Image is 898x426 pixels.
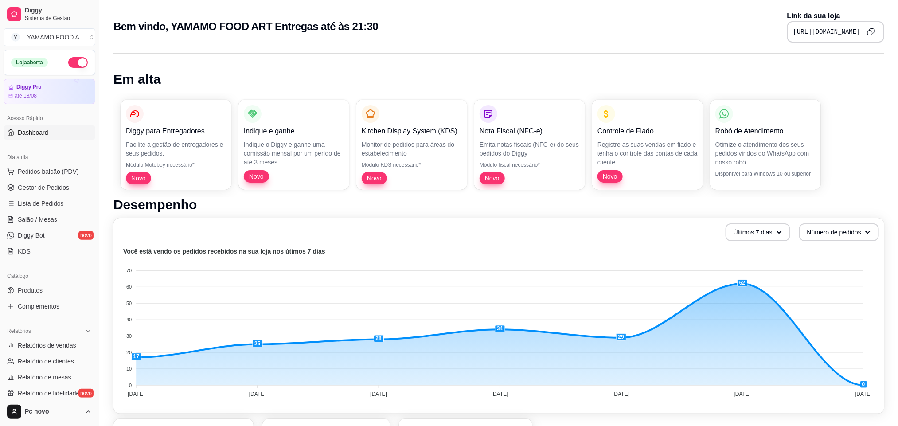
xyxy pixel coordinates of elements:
[356,100,467,190] button: Kitchen Display System (KDS)Monitor de pedidos para áreas do estabelecimentoMódulo KDS necessário...
[16,84,42,90] article: Diggy Pro
[4,196,95,211] a: Lista de Pedidos
[597,140,698,167] p: Registre as suas vendas em fiado e tenha o controle das contas de cada cliente
[121,100,231,190] button: Diggy para EntregadoresFacilite a gestão de entregadores e seus pedidos.Módulo Motoboy necessário...
[480,140,580,158] p: Emita notas fiscais (NFC-e) do seus pedidos do Diggy
[726,223,790,241] button: Últimos 7 dias
[18,341,76,350] span: Relatórios de vendas
[613,391,629,397] tspan: [DATE]
[113,20,378,34] h2: Bem vindo, YAMAMO FOOD ART Entregas até às 21:30
[4,4,95,25] a: DiggySistema de Gestão
[126,350,132,355] tspan: 20
[4,354,95,368] a: Relatório de clientes
[25,15,92,22] span: Sistema de Gestão
[18,215,57,224] span: Salão / Mesas
[864,25,878,39] button: Copy to clipboard
[18,183,69,192] span: Gestor de Pedidos
[715,126,816,137] p: Robô de Atendimento
[244,140,344,167] p: Indique o Diggy e ganhe uma comissão mensal por um perído de até 3 meses
[18,199,64,208] span: Lista de Pedidos
[126,268,132,273] tspan: 70
[18,389,79,398] span: Relatório de fidelidade
[126,161,226,168] p: Módulo Motoboy necessário*
[855,391,872,397] tspan: [DATE]
[238,100,349,190] button: Indique e ganheIndique o Diggy e ganhe uma comissão mensal por um perído de até 3 mesesNovo
[710,100,821,190] button: Robô de AtendimentoOtimize o atendimento dos seus pedidos vindos do WhatsApp com nosso robôDispon...
[4,370,95,384] a: Relatório de mesas
[18,357,74,366] span: Relatório de clientes
[363,174,385,183] span: Novo
[4,164,95,179] button: Pedidos balcão (PDV)
[126,284,132,289] tspan: 60
[25,408,81,416] span: Pc novo
[27,33,85,42] div: YAMAMO FOOD A ...
[4,228,95,242] a: Diggy Botnovo
[787,11,884,21] p: Link da sua loja
[18,286,43,295] span: Produtos
[4,338,95,352] a: Relatórios de vendas
[599,172,621,181] span: Novo
[715,170,816,177] p: Disponível para Windows 10 ou superior
[4,150,95,164] div: Dia a dia
[4,28,95,46] button: Select a team
[126,366,132,371] tspan: 10
[11,33,20,42] span: Y
[18,247,31,256] span: KDS
[480,126,580,137] p: Nota Fiscal (NFC-e)
[4,283,95,297] a: Produtos
[370,391,387,397] tspan: [DATE]
[4,125,95,140] a: Dashboard
[129,383,132,388] tspan: 0
[715,140,816,167] p: Otimize o atendimento dos seus pedidos vindos do WhatsApp com nosso robô
[113,197,884,213] h1: Desempenho
[4,401,95,422] button: Pc novo
[249,391,266,397] tspan: [DATE]
[15,92,37,99] article: até 18/08
[362,140,462,158] p: Monitor de pedidos para áreas do estabelecimento
[126,333,132,339] tspan: 30
[11,58,48,67] div: Loja aberta
[18,302,59,311] span: Complementos
[362,126,462,137] p: Kitchen Display System (KDS)
[480,161,580,168] p: Módulo fiscal necessário*
[126,140,226,158] p: Facilite a gestão de entregadores e seus pedidos.
[4,79,95,104] a: Diggy Proaté 18/08
[597,126,698,137] p: Controle de Fiado
[4,269,95,283] div: Catálogo
[68,57,88,68] button: Alterar Status
[128,391,144,397] tspan: [DATE]
[244,126,344,137] p: Indique e ganhe
[4,244,95,258] a: KDS
[492,391,508,397] tspan: [DATE]
[4,180,95,195] a: Gestor de Pedidos
[113,71,884,87] h1: Em alta
[7,328,31,335] span: Relatórios
[128,174,149,183] span: Novo
[25,7,92,15] span: Diggy
[4,111,95,125] div: Acesso Rápido
[362,161,462,168] p: Módulo KDS necessário*
[481,174,503,183] span: Novo
[793,27,860,36] pre: [URL][DOMAIN_NAME]
[592,100,703,190] button: Controle de FiadoRegistre as suas vendas em fiado e tenha o controle das contas de cada clienteNovo
[246,172,267,181] span: Novo
[126,301,132,306] tspan: 50
[123,248,325,255] text: Você está vendo os pedidos recebidos na sua loja nos útimos 7 dias
[799,223,879,241] button: Número de pedidos
[126,317,132,322] tspan: 40
[18,373,71,382] span: Relatório de mesas
[474,100,585,190] button: Nota Fiscal (NFC-e)Emita notas fiscais (NFC-e) do seus pedidos do DiggyMódulo fiscal necessário*Novo
[126,126,226,137] p: Diggy para Entregadores
[4,386,95,400] a: Relatório de fidelidadenovo
[734,391,751,397] tspan: [DATE]
[4,212,95,227] a: Salão / Mesas
[18,231,45,240] span: Diggy Bot
[18,167,79,176] span: Pedidos balcão (PDV)
[4,299,95,313] a: Complementos
[18,128,48,137] span: Dashboard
